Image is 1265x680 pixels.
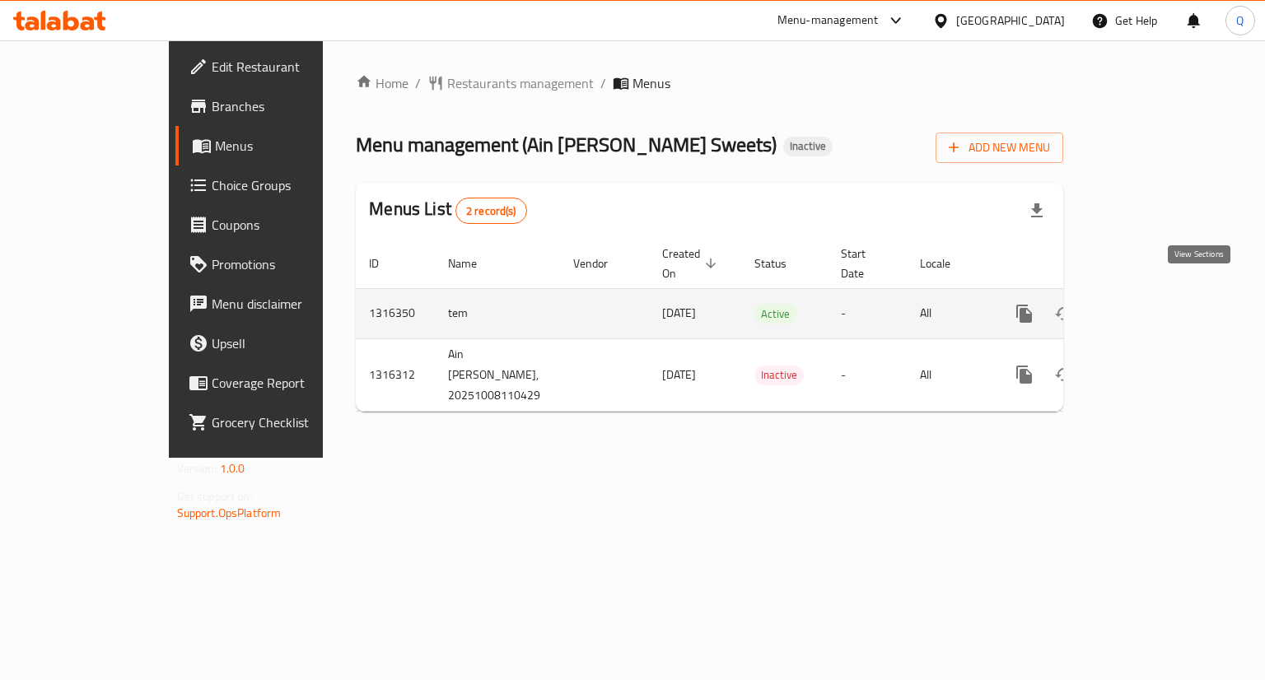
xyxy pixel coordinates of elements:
th: Actions [992,239,1176,289]
button: Change Status [1044,355,1084,394]
td: tem [435,288,560,338]
li: / [600,73,606,93]
a: Restaurants management [427,73,594,93]
span: Created On [662,244,721,283]
div: Inactive [783,137,833,156]
span: Get support on: [177,486,253,507]
td: Ain [PERSON_NAME], 20251008110429 [435,338,560,411]
td: All [907,338,992,411]
span: Edit Restaurant [212,57,367,77]
div: [GEOGRAPHIC_DATA] [956,12,1065,30]
td: All [907,288,992,338]
span: Branches [212,96,367,116]
span: Add New Menu [949,137,1050,158]
a: Choice Groups [175,165,380,205]
span: Menus [215,136,367,156]
a: Menus [175,126,380,165]
a: Coverage Report [175,363,380,403]
span: Choice Groups [212,175,367,195]
div: Total records count [455,198,527,224]
td: - [828,338,907,411]
button: Change Status [1044,294,1084,333]
button: more [1005,294,1044,333]
span: Upsell [212,333,367,353]
td: 1316350 [356,288,435,338]
li: / [415,73,421,93]
h2: Menus List [369,197,526,224]
a: Grocery Checklist [175,403,380,442]
div: Export file [1017,191,1057,231]
span: Start Date [841,244,887,283]
span: Active [754,305,796,324]
span: Coverage Report [212,373,367,393]
span: Vendor [573,254,629,273]
span: Locale [920,254,972,273]
span: Menu disclaimer [212,294,367,314]
nav: breadcrumb [356,73,1063,93]
a: Support.OpsPlatform [177,502,282,524]
a: Home [356,73,408,93]
a: Edit Restaurant [175,47,380,86]
span: Inactive [783,139,833,153]
a: Coupons [175,205,380,245]
span: Menus [632,73,670,93]
div: Menu-management [777,11,879,30]
table: enhanced table [356,239,1176,412]
a: Branches [175,86,380,126]
span: Restaurants management [447,73,594,93]
a: Upsell [175,324,380,363]
span: Name [448,254,498,273]
span: Menu management ( Ain [PERSON_NAME] Sweets ) [356,126,777,163]
span: Promotions [212,254,367,274]
span: Q [1236,12,1244,30]
span: Grocery Checklist [212,412,367,432]
span: 2 record(s) [456,203,526,219]
span: [DATE] [662,302,696,324]
button: Add New Menu [936,133,1063,163]
span: Version: [177,458,217,479]
span: 1.0.0 [220,458,245,479]
span: ID [369,254,400,273]
span: Inactive [754,366,804,384]
td: - [828,288,907,338]
span: Coupons [212,215,367,235]
div: Active [754,304,796,324]
span: [DATE] [662,364,696,385]
span: Status [754,254,808,273]
td: 1316312 [356,338,435,411]
a: Menu disclaimer [175,284,380,324]
button: more [1005,355,1044,394]
a: Promotions [175,245,380,284]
